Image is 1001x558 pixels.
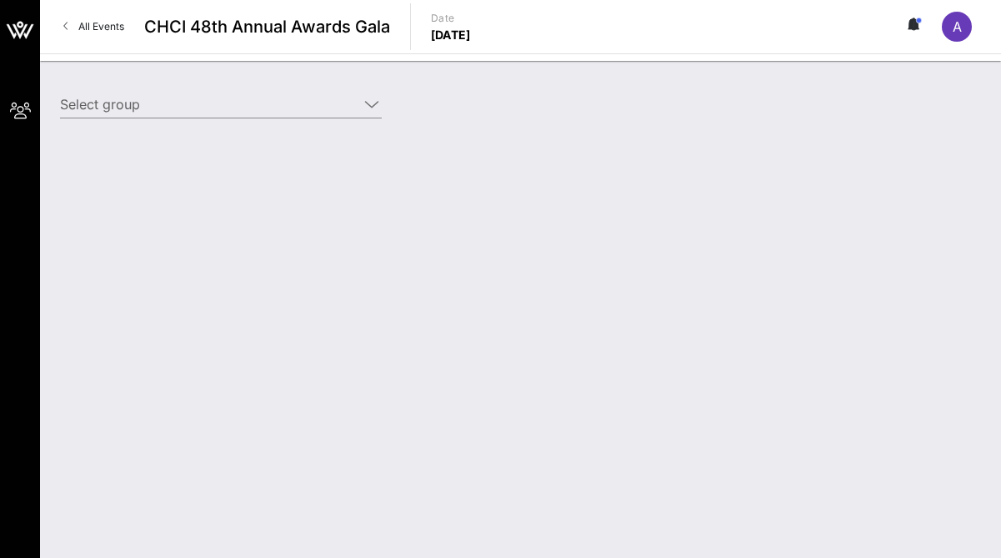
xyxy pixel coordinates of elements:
[53,13,134,40] a: All Events
[953,18,962,35] span: A
[144,14,390,39] span: CHCI 48th Annual Awards Gala
[942,12,972,42] div: A
[431,27,471,43] p: [DATE]
[78,20,124,33] span: All Events
[431,10,471,27] p: Date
